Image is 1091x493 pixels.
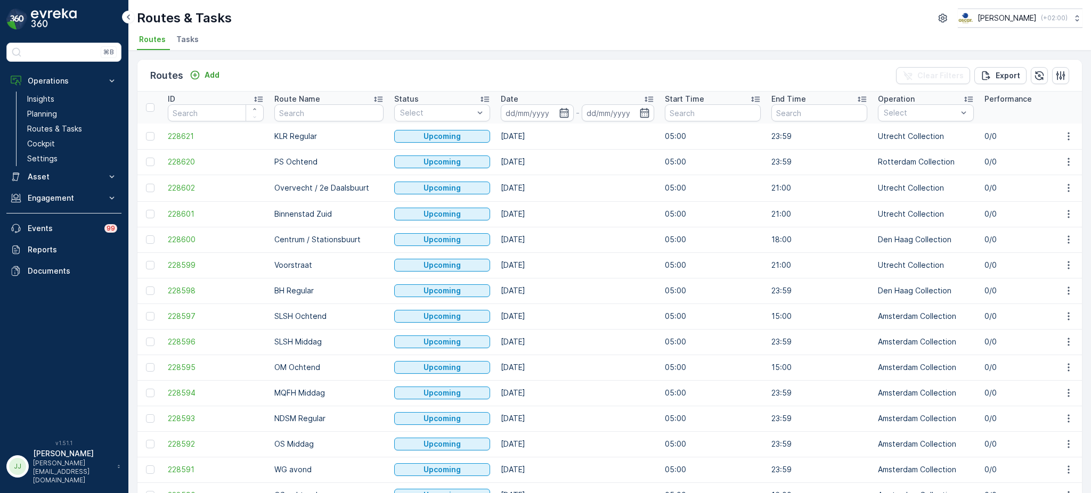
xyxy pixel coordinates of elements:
[984,94,1032,104] p: Performance
[274,131,384,142] p: KLR Regular
[394,335,490,348] button: Upcoming
[665,209,761,219] p: 05:00
[878,285,974,296] p: Den Haag Collection
[394,438,490,450] button: Upcoming
[6,166,121,187] button: Asset
[394,233,490,246] button: Upcoming
[424,388,461,398] p: Upcoming
[878,439,974,449] p: Amsterdam Collection
[27,94,54,104] p: Insights
[878,234,974,245] p: Den Haag Collection
[878,260,974,270] p: Utrecht Collection
[394,310,490,323] button: Upcoming
[771,209,867,219] p: 21:00
[168,439,264,449] span: 228592
[984,388,1080,398] p: 0/0
[771,464,867,475] p: 23:59
[424,336,461,347] p: Upcoming
[771,285,867,296] p: 23:59
[274,362,384,373] p: OM Ochtend
[424,209,461,219] p: Upcoming
[424,413,461,424] p: Upcoming
[146,235,154,244] div: Toggle Row Selected
[394,94,419,104] p: Status
[168,362,264,373] a: 228595
[984,464,1080,475] p: 0/0
[665,311,761,322] p: 05:00
[878,311,974,322] p: Amsterdam Collection
[168,104,264,121] input: Search
[665,157,761,167] p: 05:00
[878,336,974,347] p: Amsterdam Collection
[665,285,761,296] p: 05:00
[495,227,660,252] td: [DATE]
[274,94,320,104] p: Route Name
[495,149,660,175] td: [DATE]
[23,151,121,166] a: Settings
[984,311,1080,322] p: 0/0
[495,201,660,227] td: [DATE]
[495,380,660,406] td: [DATE]
[168,464,264,475] a: 228591
[665,260,761,270] p: 05:00
[31,9,77,30] img: logo_dark-DEwI_e13.png
[576,106,580,119] p: -
[146,261,154,269] div: Toggle Row Selected
[1041,14,1068,22] p: ( +02:00 )
[974,67,1027,84] button: Export
[400,108,474,118] p: Select
[878,362,974,373] p: Amsterdam Collection
[771,94,806,104] p: End Time
[501,94,518,104] p: Date
[878,388,974,398] p: Amsterdam Collection
[6,448,121,484] button: JJ[PERSON_NAME][PERSON_NAME][EMAIL_ADDRESS][DOMAIN_NAME]
[23,92,121,106] a: Insights
[394,155,490,168] button: Upcoming
[996,70,1020,81] p: Export
[394,208,490,220] button: Upcoming
[878,209,974,219] p: Utrecht Collection
[665,234,761,245] p: 05:00
[27,109,57,119] p: Planning
[274,464,384,475] p: WG avond
[168,183,264,193] span: 228602
[582,104,655,121] input: dd/mm/yyyy
[146,363,154,372] div: Toggle Row Selected
[978,13,1037,23] p: [PERSON_NAME]
[665,131,761,142] p: 05:00
[168,234,264,245] span: 228600
[771,311,867,322] p: 15:00
[9,458,26,475] div: JJ
[424,285,461,296] p: Upcoming
[168,131,264,142] span: 228621
[495,175,660,201] td: [DATE]
[146,440,154,448] div: Toggle Row Selected
[168,388,264,398] a: 228594
[424,157,461,167] p: Upcoming
[394,182,490,194] button: Upcoming
[495,124,660,149] td: [DATE]
[424,131,461,142] p: Upcoming
[424,439,461,449] p: Upcoming
[6,9,28,30] img: logo
[168,413,264,424] a: 228593
[168,285,264,296] a: 228598
[168,260,264,270] a: 228599
[771,260,867,270] p: 21:00
[878,183,974,193] p: Utrecht Collection
[146,184,154,192] div: Toggle Row Selected
[771,336,867,347] p: 23:59
[771,131,867,142] p: 23:59
[274,183,384,193] p: Overvecht / 2e Daalsbuurt
[107,224,115,233] p: 99
[896,67,970,84] button: Clear Filters
[146,312,154,321] div: Toggle Row Selected
[168,311,264,322] span: 228597
[28,244,117,255] p: Reports
[495,457,660,482] td: [DATE]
